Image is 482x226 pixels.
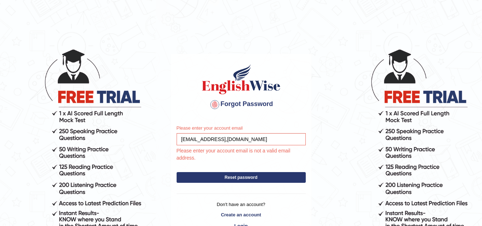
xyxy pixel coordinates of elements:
a: Create an account [177,211,306,218]
label: Please enter your account email [177,125,243,131]
img: English Wise [201,63,282,95]
p: Please enter your account email is not a valid email address. [169,147,306,162]
p: Don't have an account? [177,201,306,208]
button: Reset password [177,172,306,183]
span: Forgot Password [209,100,273,107]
